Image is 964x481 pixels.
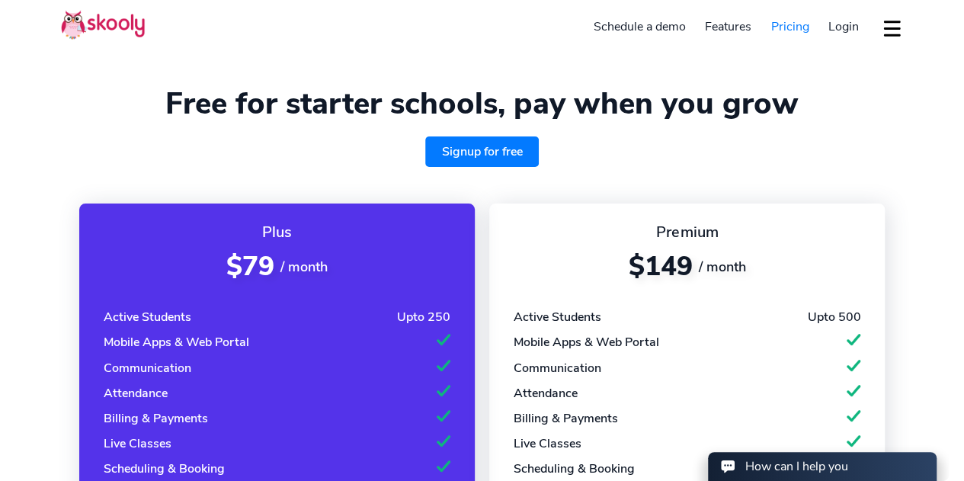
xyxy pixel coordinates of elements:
div: Upto 250 [397,309,450,325]
div: Active Students [104,309,191,325]
a: Schedule a demo [584,14,696,39]
a: Signup for free [425,136,540,167]
div: Mobile Apps & Web Portal [104,334,249,351]
span: / month [280,258,328,276]
button: dropdown menu [881,11,903,46]
span: Pricing [771,18,809,35]
div: Active Students [514,309,601,325]
div: Mobile Apps & Web Portal [514,334,659,351]
img: Skooly [61,10,145,40]
span: $79 [226,249,274,284]
span: / month [699,258,746,276]
span: Login [828,18,859,35]
span: $149 [629,249,693,284]
div: Live Classes [104,435,171,452]
div: Premium [514,222,860,242]
div: Attendance [104,385,168,402]
div: Upto 500 [807,309,860,325]
a: Features [695,14,761,39]
div: Scheduling & Booking [104,460,225,477]
div: Communication [514,360,601,377]
div: Plus [104,222,450,242]
div: Billing & Payments [104,410,208,427]
h1: Free for starter schools, pay when you grow [61,85,903,122]
div: Communication [104,360,191,377]
a: Pricing [761,14,819,39]
a: Login [818,14,869,39]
